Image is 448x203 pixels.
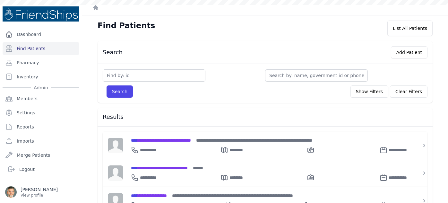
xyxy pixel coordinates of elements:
[3,149,79,162] a: Merge Patients
[5,186,77,198] a: [PERSON_NAME] View profile
[390,85,427,98] button: Clear Filters
[391,46,427,58] button: Add Patient
[350,85,388,98] button: Show Filters
[3,56,79,69] a: Pharmacy
[108,138,123,153] img: person-242608b1a05df3501eefc295dc1bc67a.jpg
[3,70,79,83] a: Inventory
[103,113,427,121] h3: Results
[108,165,123,181] img: person-242608b1a05df3501eefc295dc1bc67a.jpg
[21,186,58,193] p: [PERSON_NAME]
[31,84,51,91] span: Admin
[3,42,79,55] a: Find Patients
[3,120,79,133] a: Reports
[3,6,79,22] img: Medical Missions EMR
[3,92,79,105] a: Members
[3,28,79,41] a: Dashboard
[3,106,79,119] a: Settings
[21,193,58,198] p: View profile
[3,135,79,147] a: Imports
[265,69,368,82] input: Search by: name, government id or phone
[103,69,205,82] input: Find by: id
[98,21,155,31] h1: Find Patients
[103,49,123,56] h3: Search
[107,85,133,98] button: Search
[387,21,433,36] div: List All Patients
[5,163,77,176] a: Logout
